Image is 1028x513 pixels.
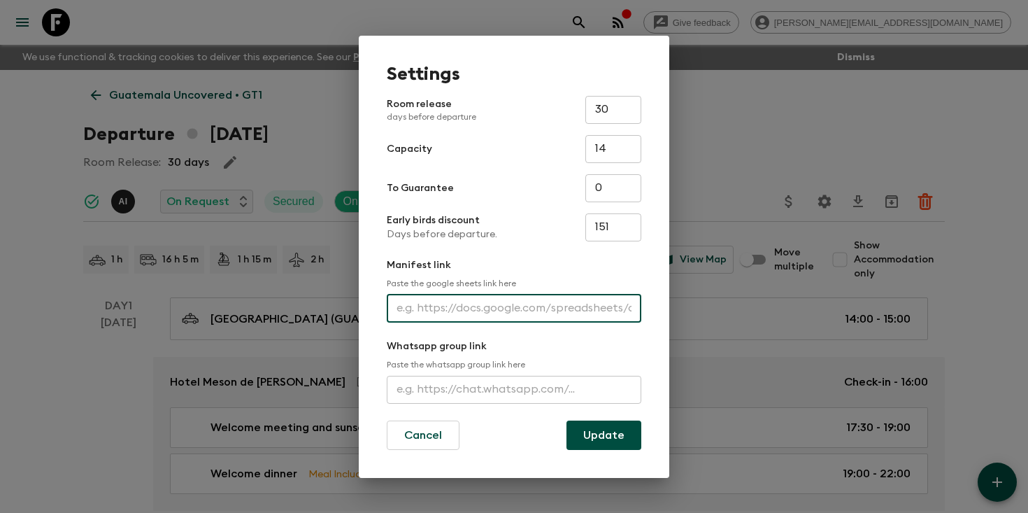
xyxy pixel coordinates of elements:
button: Cancel [387,421,459,450]
p: Manifest link [387,258,641,272]
p: Whatsapp group link [387,339,641,353]
p: Capacity [387,142,432,156]
p: To Guarantee [387,181,454,195]
input: e.g. 30 [585,96,641,124]
input: e.g. https://chat.whatsapp.com/... [387,376,641,404]
p: Paste the google sheets link here [387,278,641,289]
p: Room release [387,97,476,122]
p: Days before departure. [387,227,497,241]
input: e.g. 14 [585,135,641,163]
p: Paste the whatsapp group link here [387,359,641,370]
p: Early birds discount [387,213,497,227]
input: e.g. 180 [585,213,641,241]
input: e.g. 4 [585,174,641,202]
input: e.g. https://docs.google.com/spreadsheets/d/1P7Zz9v8J0vXy1Q/edit#gid=0 [387,295,641,323]
p: days before departure [387,111,476,122]
button: Update [566,421,641,450]
h1: Settings [387,64,641,85]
